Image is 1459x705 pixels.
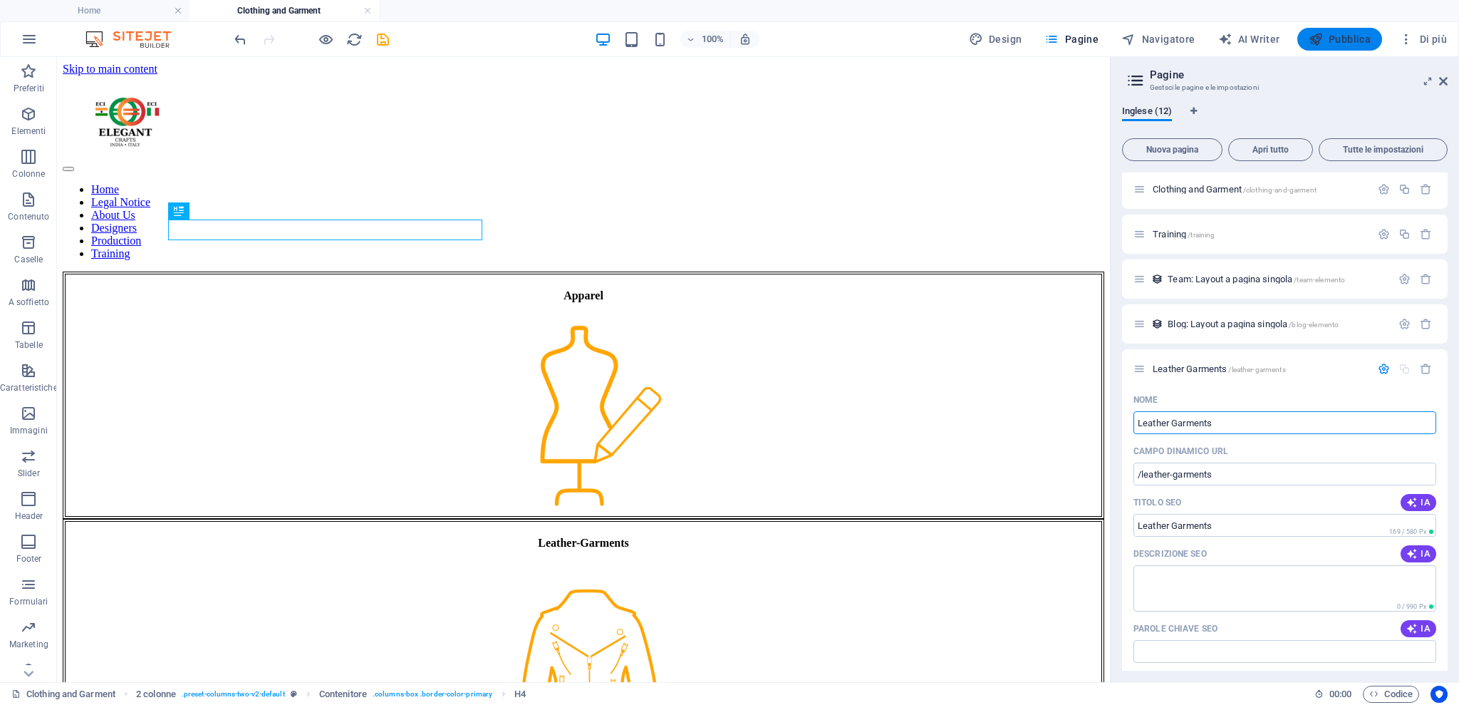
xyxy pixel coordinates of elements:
div: Duplicato [1398,228,1411,240]
span: . columns-box .border-color-primary [373,686,492,703]
span: Pubblica [1309,32,1371,46]
button: Codice [1363,686,1419,703]
span: Tutte le impostazioni [1325,145,1441,154]
button: AI Writer [1213,28,1286,51]
div: Impostazioni [1398,318,1411,330]
span: IA [1406,548,1431,560]
span: Codice [1369,686,1413,703]
span: IA [1406,623,1431,634]
button: save [374,31,391,48]
button: Navigatore [1116,28,1200,51]
button: IA [1401,620,1436,637]
span: /training [1188,231,1215,239]
p: Parole chiave SEO [1133,623,1217,634]
span: /leather-garments [1228,366,1285,374]
p: Header [15,510,43,522]
span: /blog-elemento [1289,321,1339,329]
span: 00 00 [1329,686,1351,703]
span: Fai clic per selezionare. Doppio clic per modificare [136,686,176,703]
span: /clothing-and-garment [1243,186,1317,194]
span: Team: Layout a pagina singola [1168,274,1345,284]
span: IA [1406,497,1431,508]
div: Blog: Layout a pagina singola/blog-elemento [1163,319,1391,329]
div: Clothing and Garment/clothing-and-garment [1148,185,1371,194]
span: Lunghezza in pixel calcolata nei risultati di ricerca [1394,602,1436,612]
p: Immagini [10,425,48,436]
input: Il titolo della pagina nei risultati di ricerca e nelle schede del browser [1133,514,1436,537]
button: IA [1401,494,1436,511]
button: reload [346,31,363,48]
p: Footer [16,553,42,565]
button: Tutte le impostazioni [1319,138,1448,161]
button: Pagine [1039,28,1104,51]
h4: Clothing and Garment [189,3,379,19]
button: Nuova pagina [1122,138,1222,161]
label: L'ultima parte dell'URL per questa pagina [1133,446,1228,457]
p: Marketing [9,639,48,650]
i: Quando ridimensioni, regola automaticamente il livello di zoom in modo che corrisponda al disposi... [739,33,752,46]
div: Schede lingua [1122,106,1448,133]
p: CAMPO DINAMICO URL [1133,446,1228,457]
p: A soffietto [9,297,49,308]
p: Nome [1133,394,1158,406]
img: Editor Logo [82,31,189,48]
span: Di più [1399,32,1447,46]
div: Rimuovi [1420,183,1432,195]
div: Rimuovi [1420,273,1432,285]
span: Pagine [1044,32,1099,46]
span: Fai clic per selezionare. Doppio clic per modificare [514,686,526,703]
span: Fai clic per selezionare. Doppio clic per modificare [319,686,367,703]
span: . preset-columns-two-v2-default [182,686,285,703]
p: Contenuto [8,211,49,222]
button: undo [232,31,249,48]
button: Di più [1393,28,1453,51]
h3: Gestsci le pagine e le impostazioni [1150,81,1419,94]
div: Team: Layout a pagina singola/team-elemento [1163,274,1391,284]
span: AI Writer [1218,32,1280,46]
div: Impostazioni [1378,228,1390,240]
textarea: Il testo nei risultati di ricerca e nei social media [1133,565,1436,612]
p: Slider [18,468,40,479]
span: Apri tutto [1235,145,1307,154]
div: Impostazioni [1378,183,1390,195]
p: Elementi [11,125,46,137]
h2: Pagine [1150,68,1448,81]
span: /team-elemento [1294,276,1345,284]
i: Annulla: Cambia pagine (Ctrl+Z) [232,31,249,48]
label: Il titolo della pagina nei risultati di ricerca e nelle schede del browser [1133,497,1181,508]
button: Apri tutto [1228,138,1313,161]
span: : [1339,689,1341,699]
span: Design [969,32,1022,46]
p: Formulari [9,596,48,607]
div: Rimuovi [1420,318,1432,330]
div: Duplicato [1398,183,1411,195]
h6: 100% [702,31,725,48]
button: 100% [680,31,731,48]
i: Salva (Ctrl+S) [375,31,391,48]
span: Training [1153,229,1215,240]
span: Leather Garments [1153,364,1286,374]
p: Titolo SEO [1133,497,1181,508]
a: Skip to main content [6,6,100,18]
i: Ricarica la pagina [346,31,363,48]
div: Training/training [1148,230,1371,239]
div: Questo layout viene utilizzato come modello per tutti gli elementi di questa collezione (es. post... [1151,273,1163,285]
p: Preferiti [14,83,44,94]
span: Nuova pagina [1128,145,1216,154]
div: Rimuovi [1420,228,1432,240]
span: Lunghezza in pixel calcolata nei risultati di ricerca [1386,527,1436,537]
button: Usercentrics [1431,686,1448,703]
span: 169 / 580 Px [1389,528,1426,535]
span: Navigatore [1121,32,1195,46]
p: Tabelle [15,339,43,351]
span: 0 / 990 Px [1397,603,1426,610]
label: Il testo nei risultati di ricerca e nei social media [1133,548,1207,560]
div: Impostazioni [1378,363,1390,375]
div: Rimuovi [1420,363,1432,375]
button: Pubblica [1297,28,1383,51]
div: Design (Ctrl+Alt+Y) [963,28,1028,51]
div: Impostazioni [1398,273,1411,285]
p: Descrizione SEO [1133,548,1207,560]
input: L'ultima parte dell'URL per questa pagina [1133,463,1436,485]
p: Colonne [12,168,45,180]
